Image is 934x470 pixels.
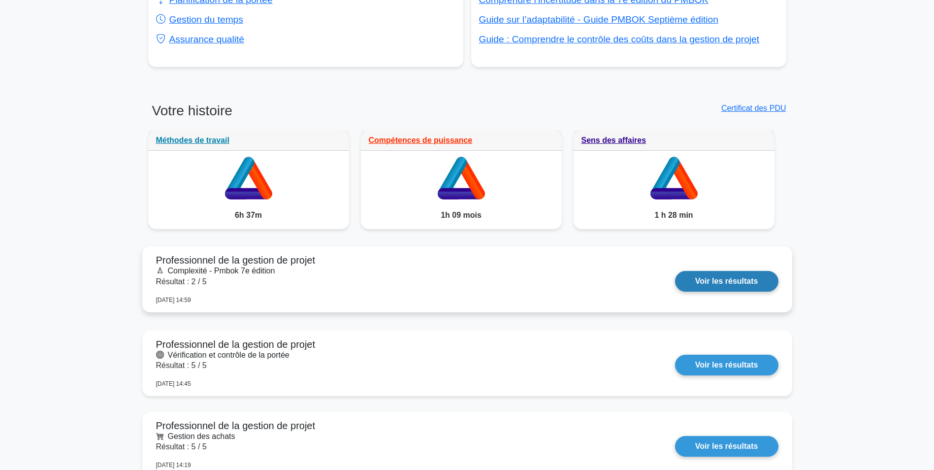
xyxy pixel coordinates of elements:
div: 6h 37m [148,201,349,229]
a: Assurance qualité [156,34,245,44]
a: Guide : Comprendre le contrôle des coûts dans la gestion de projet [479,34,760,44]
div: 1 h 28 min [574,201,774,229]
a: Méthodes de travail [156,136,229,144]
a: Sens des affaires [581,136,646,144]
a: Gestion du temps [156,14,243,25]
div: 1h 09 mois [361,201,562,229]
a: Compétences de puissance [369,136,473,144]
h3: Votre histoire [148,102,461,127]
a: Voir les résultats [675,436,778,457]
a: Voir les résultats [675,271,778,292]
a: Certificat des PDU [721,104,786,112]
a: Voir les résultats [675,355,778,375]
a: Guide sur l’adaptabilité - Guide PMBOK Septième édition [479,14,718,25]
